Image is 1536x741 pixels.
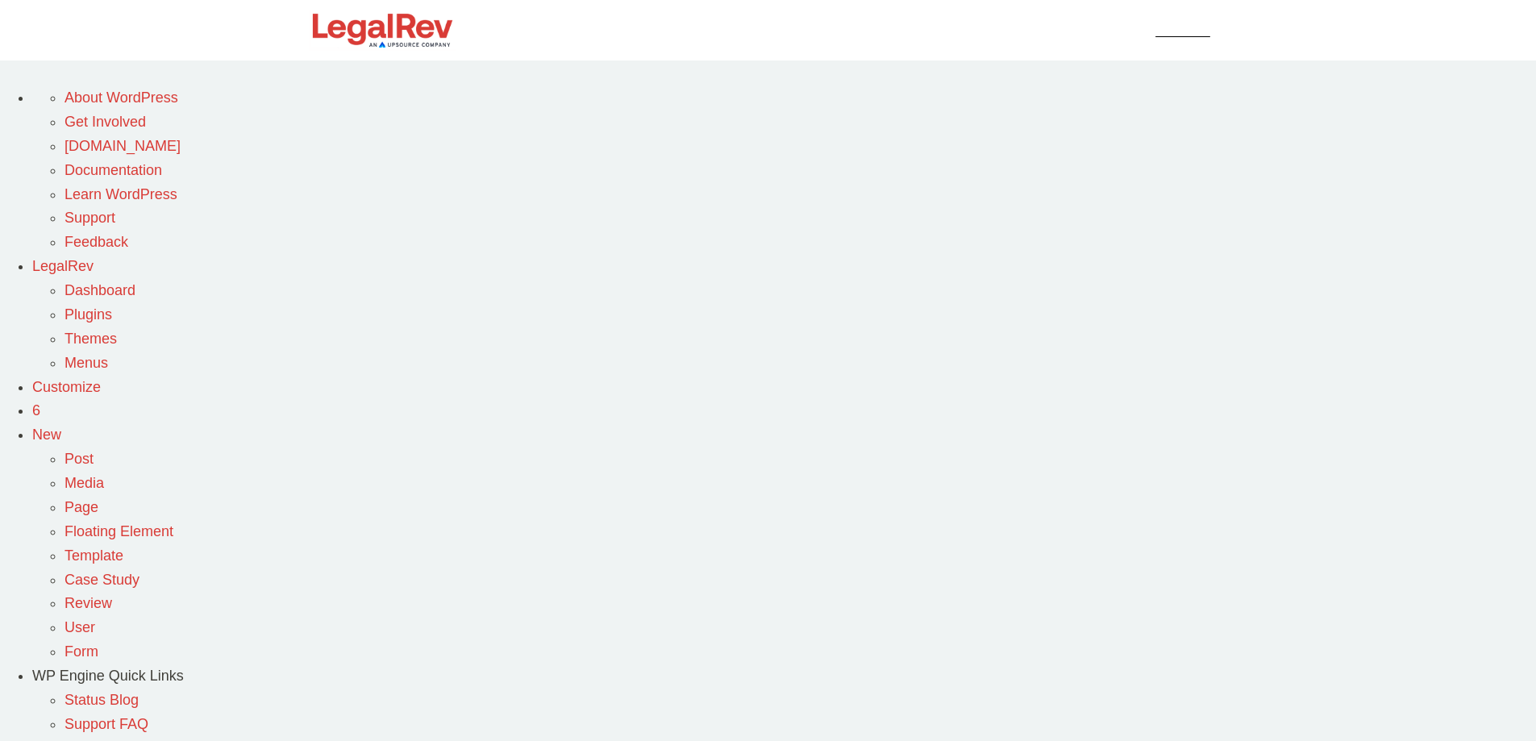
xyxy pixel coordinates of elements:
[65,595,112,611] a: Review
[32,427,61,443] span: New
[65,114,146,130] a: Get Involved
[1155,23,1209,38] span: Contact
[1048,19,1076,42] a: FAQ
[65,210,115,226] a: Support
[65,234,128,250] a: Feedback
[947,19,1025,42] a: Resources
[65,355,108,371] a: Menus
[65,90,178,106] a: About WordPress
[670,19,1133,42] nav: Menu
[877,19,922,42] a: Results
[65,162,162,178] a: Documentation
[65,186,177,202] a: Learn WordPress
[65,451,94,467] a: Post
[65,572,139,588] a: Case Study
[65,282,135,298] a: Dashboard
[32,379,101,395] a: Customize
[65,692,139,708] a: Status Blog
[789,19,853,42] a: Services
[1100,19,1133,42] a: Login
[65,619,95,635] a: User
[670,19,706,42] a: About
[32,448,1536,664] ul: New
[32,135,1536,255] ul: About WordPress
[32,86,1536,135] ul: About WordPress
[32,258,94,274] a: LegalRev
[731,19,764,42] a: Plans
[65,306,112,323] a: Plugins
[32,279,1536,327] ul: LegalRev
[65,523,173,539] a: Floating Element
[1149,18,1220,44] a: Contact
[65,331,117,347] a: Themes
[65,547,123,564] a: Template
[65,138,181,154] a: [DOMAIN_NAME]
[65,716,148,732] a: Support FAQ
[65,643,98,660] a: Form
[65,475,104,491] a: Media
[32,664,1536,689] div: WP Engine Quick Links
[65,499,98,515] a: Page
[32,402,40,418] span: 6
[32,327,1536,376] ul: LegalRev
